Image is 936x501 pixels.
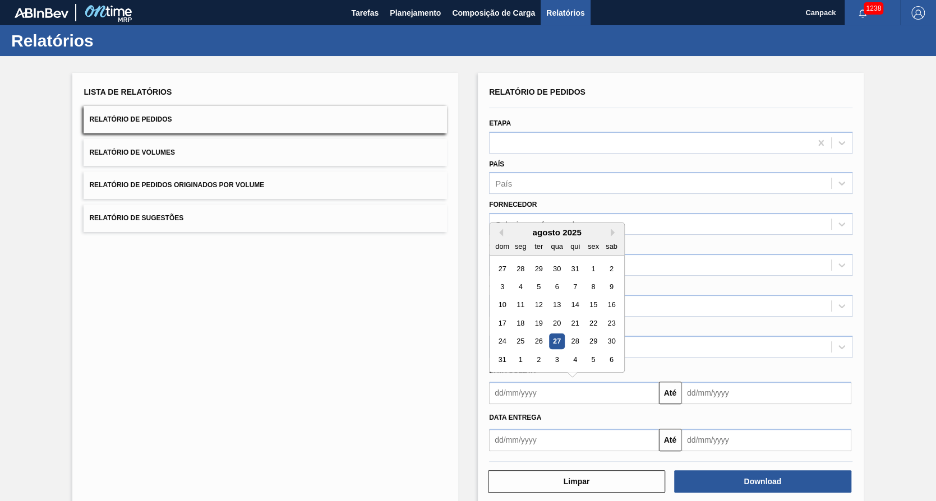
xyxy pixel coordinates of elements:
[659,382,681,404] button: Até
[513,298,528,313] div: Choose segunda-feira, 11 de agosto de 2025
[549,298,564,313] div: Choose quarta-feira, 13 de agosto de 2025
[549,239,564,254] div: qua
[89,181,264,189] span: Relatório de Pedidos Originados por Volume
[604,261,619,276] div: Choose sábado, 2 de agosto de 2025
[604,239,619,254] div: sab
[495,179,512,188] div: País
[568,279,583,294] div: Choose quinta-feira, 7 de agosto de 2025
[89,149,174,156] span: Relatório de Volumes
[568,298,583,313] div: Choose quinta-feira, 14 de agosto de 2025
[351,6,379,20] span: Tarefas
[493,259,620,369] div: month 2025-08
[549,334,564,349] div: Choose quarta-feira, 27 de agosto de 2025
[84,205,447,232] button: Relatório de Sugestões
[513,352,528,367] div: Choose segunda-feira, 1 de setembro de 2025
[84,87,172,96] span: Lista de Relatórios
[585,298,601,313] div: Choose sexta-feira, 15 de agosto de 2025
[911,6,925,20] img: Logout
[549,261,564,276] div: Choose quarta-feira, 30 de julho de 2025
[611,229,619,236] button: Next Month
[489,160,504,168] label: País
[495,239,510,254] div: dom
[488,470,665,493] button: Limpar
[585,352,601,367] div: Choose sexta-feira, 5 de setembro de 2025
[489,87,585,96] span: Relatório de Pedidos
[531,352,546,367] div: Choose terça-feira, 2 de setembro de 2025
[585,261,601,276] div: Choose sexta-feira, 1 de agosto de 2025
[489,429,659,451] input: dd/mm/yyyy
[568,334,583,349] div: Choose quinta-feira, 28 de agosto de 2025
[489,119,511,127] label: Etapa
[585,279,601,294] div: Choose sexta-feira, 8 de agosto de 2025
[513,316,528,331] div: Choose segunda-feira, 18 de agosto de 2025
[549,352,564,367] div: Choose quarta-feira, 3 de setembro de 2025
[531,239,546,254] div: ter
[531,298,546,313] div: Choose terça-feira, 12 de agosto de 2025
[549,316,564,331] div: Choose quarta-feira, 20 de agosto de 2025
[604,298,619,313] div: Choose sábado, 16 de agosto de 2025
[513,261,528,276] div: Choose segunda-feira, 28 de julho de 2025
[513,279,528,294] div: Choose segunda-feira, 4 de agosto de 2025
[674,470,851,493] button: Download
[495,261,510,276] div: Choose domingo, 27 de julho de 2025
[681,429,851,451] input: dd/mm/yyyy
[495,298,510,313] div: Choose domingo, 10 de agosto de 2025
[681,382,851,404] input: dd/mm/yyyy
[585,334,601,349] div: Choose sexta-feira, 29 de agosto de 2025
[84,106,447,133] button: Relatório de Pedidos
[604,279,619,294] div: Choose sábado, 9 de agosto de 2025
[604,352,619,367] div: Choose sábado, 6 de setembro de 2025
[489,382,659,404] input: dd/mm/yyyy
[495,229,503,236] button: Previous Month
[546,6,584,20] span: Relatórios
[495,279,510,294] div: Choose domingo, 3 de agosto de 2025
[845,5,880,21] button: Notificações
[89,115,172,123] span: Relatório de Pedidos
[531,334,546,349] div: Choose terça-feira, 26 de agosto de 2025
[89,214,183,222] span: Relatório de Sugestões
[513,334,528,349] div: Choose segunda-feira, 25 de agosto de 2025
[585,239,601,254] div: sex
[568,352,583,367] div: Choose quinta-feira, 4 de setembro de 2025
[568,239,583,254] div: qui
[568,316,583,331] div: Choose quinta-feira, 21 de agosto de 2025
[84,139,447,166] button: Relatório de Volumes
[531,279,546,294] div: Choose terça-feira, 5 de agosto de 2025
[585,316,601,331] div: Choose sexta-feira, 22 de agosto de 2025
[15,8,68,18] img: TNhmsLtSVTkK8tSr43FrP2fwEKptu5GPRR3wAAAABJRU5ErkJggg==
[495,352,510,367] div: Choose domingo, 31 de agosto de 2025
[513,239,528,254] div: seg
[604,316,619,331] div: Choose sábado, 23 de agosto de 2025
[568,261,583,276] div: Choose quinta-feira, 31 de julho de 2025
[659,429,681,451] button: Até
[864,2,883,15] span: 1238
[490,228,624,237] div: agosto 2025
[489,201,537,208] label: Fornecedor
[531,261,546,276] div: Choose terça-feira, 29 de julho de 2025
[452,6,535,20] span: Composição de Carga
[549,279,564,294] div: Choose quarta-feira, 6 de agosto de 2025
[495,334,510,349] div: Choose domingo, 24 de agosto de 2025
[390,6,441,20] span: Planejamento
[84,171,447,199] button: Relatório de Pedidos Originados por Volume
[495,316,510,331] div: Choose domingo, 17 de agosto de 2025
[604,334,619,349] div: Choose sábado, 30 de agosto de 2025
[495,220,582,229] div: Selecione o fornecedor
[11,34,210,47] h1: Relatórios
[531,316,546,331] div: Choose terça-feira, 19 de agosto de 2025
[489,414,541,421] span: Data entrega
